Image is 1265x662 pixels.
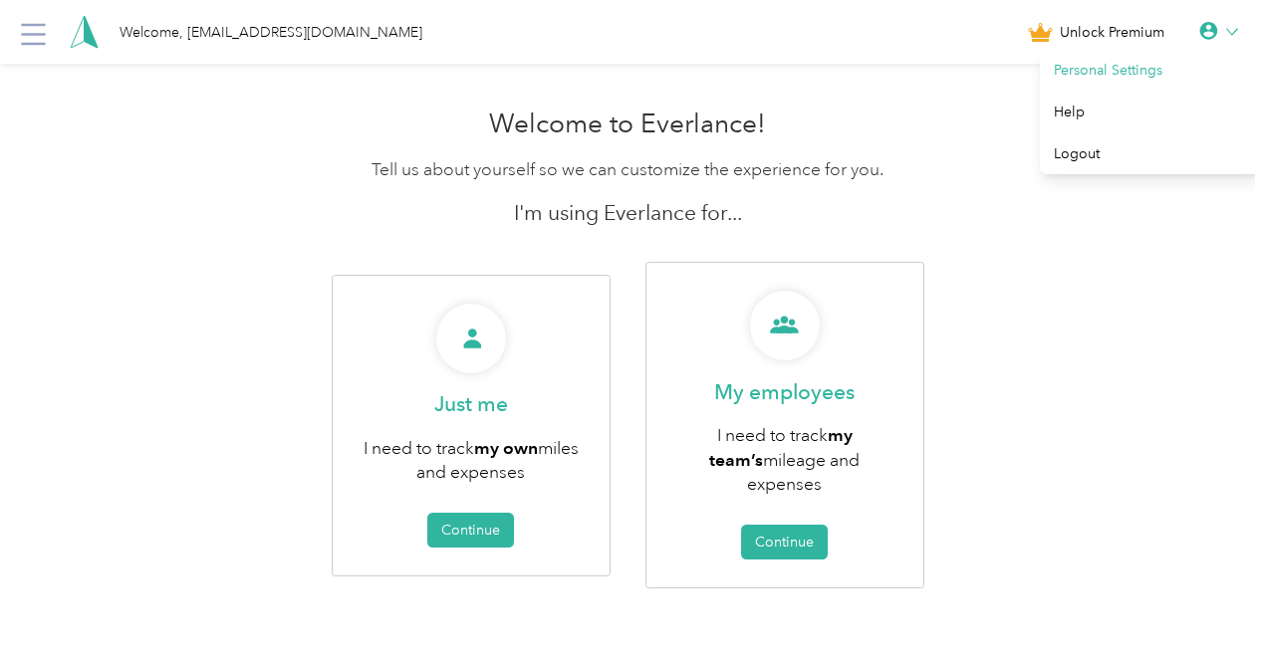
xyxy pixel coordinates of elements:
p: I'm using Everlance for... [314,199,941,227]
b: my own [474,437,538,458]
button: Continue [427,513,514,548]
p: My employees [714,378,855,406]
b: my team’s [709,424,853,470]
span: I need to track miles and expenses [364,437,579,484]
div: Personal Settings [1040,49,1263,91]
iframe: Everlance-gr Chat Button Frame [1153,551,1265,662]
div: Help [1040,91,1263,132]
h1: Welcome to Everlance! [314,109,941,140]
div: Logout [1040,132,1263,174]
span: I need to track mileage and expenses [709,424,860,495]
p: Tell us about yourself so we can customize the experience for you. [314,157,941,182]
div: Welcome, [EMAIL_ADDRESS][DOMAIN_NAME] [120,22,422,43]
button: Continue [741,525,828,559]
p: Just me [434,390,508,418]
